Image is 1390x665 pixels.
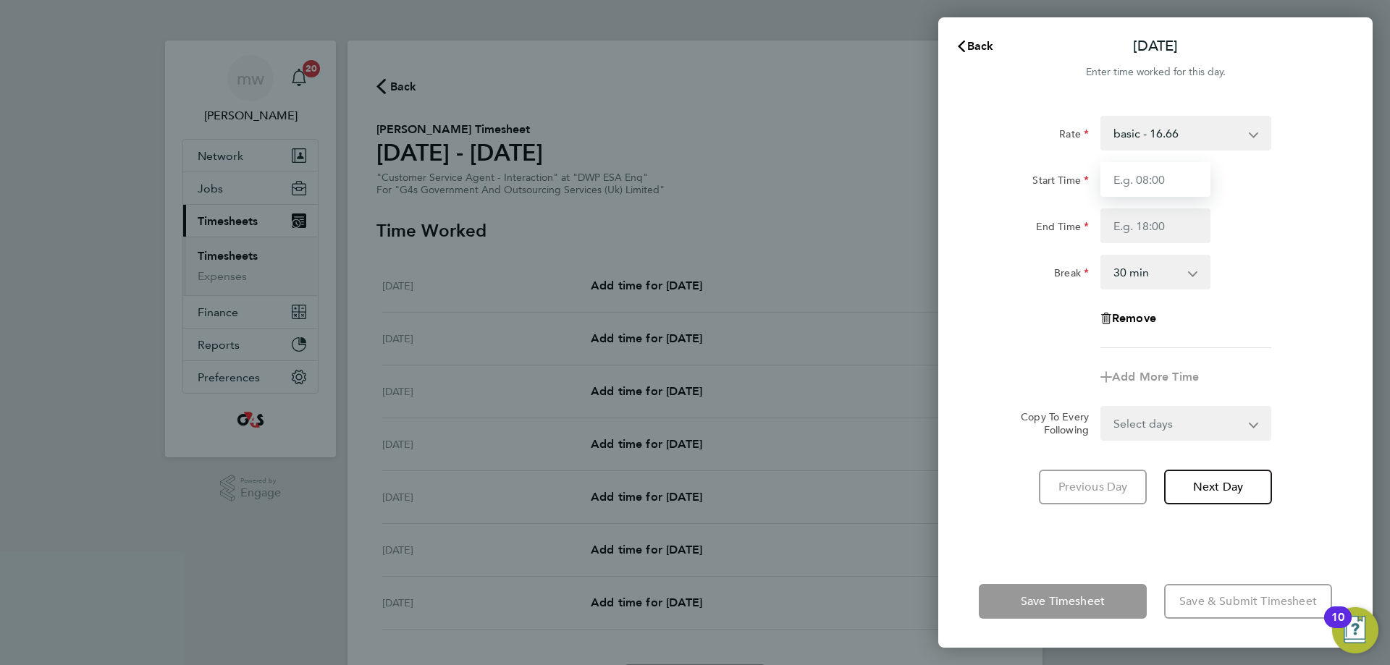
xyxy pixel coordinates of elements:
span: Remove [1112,311,1156,325]
div: 10 [1331,617,1344,636]
button: Remove [1100,313,1156,324]
label: End Time [1036,220,1089,237]
label: Start Time [1032,174,1089,191]
p: [DATE] [1133,36,1178,56]
input: E.g. 08:00 [1100,162,1210,197]
label: Rate [1059,127,1089,145]
button: Next Day [1164,470,1272,504]
input: E.g. 18:00 [1100,208,1210,243]
button: Back [941,32,1008,61]
label: Copy To Every Following [1009,410,1089,436]
button: Open Resource Center, 10 new notifications [1332,607,1378,653]
div: Enter time worked for this day. [938,64,1373,81]
label: Break [1054,266,1089,284]
span: Next Day [1193,480,1243,494]
span: Back [967,39,994,53]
